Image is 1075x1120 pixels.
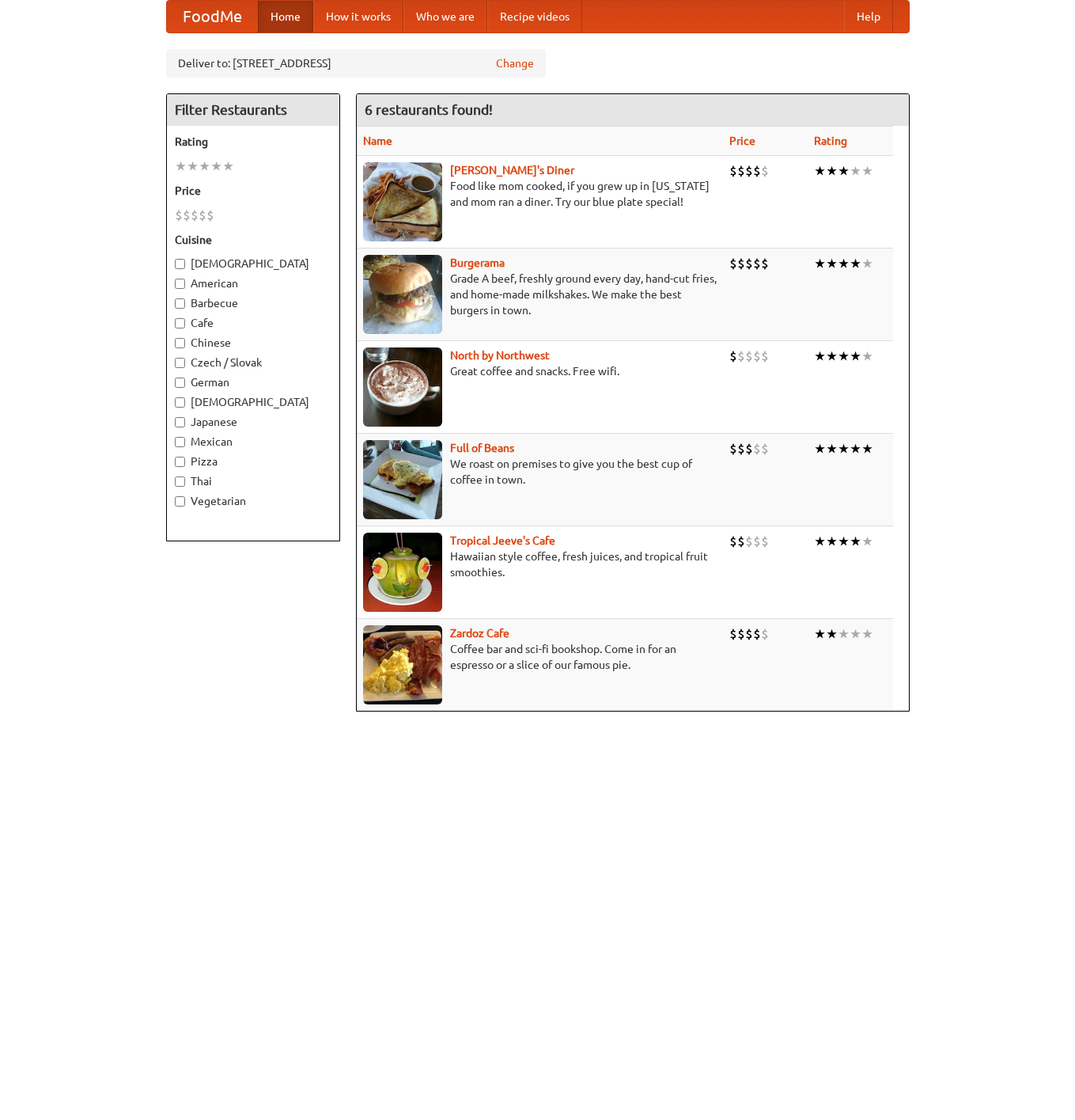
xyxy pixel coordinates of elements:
[167,1,258,32] a: FoodMe
[175,496,185,507] input: Vegetarian
[729,135,755,147] a: Price
[175,207,183,224] li: $
[365,102,493,117] ng-pluralize: 6 restaurants found!
[745,255,753,272] li: $
[814,162,826,180] li: ★
[363,178,717,210] p: Food like mom cooked, if you grew up in [US_STATE] and mom ran a diner. Try our blue plate special!
[729,255,737,272] li: $
[753,533,761,550] li: $
[363,135,392,147] a: Name
[175,338,185,348] input: Chinese
[729,533,737,550] li: $
[175,437,185,447] input: Mexican
[753,347,761,365] li: $
[363,347,442,427] img: north.jpg
[745,162,753,180] li: $
[175,473,331,489] label: Thai
[737,162,745,180] li: $
[175,183,331,199] h5: Price
[761,162,769,180] li: $
[761,440,769,457] li: $
[363,456,717,488] p: We roast on premises to give you the best cup of coffee in town.
[496,55,534,71] a: Change
[363,271,717,318] p: Grade A beef, freshly ground every day, hand-cut fries, and home-made milkshakes. We make the bes...
[761,533,769,550] li: $
[850,255,861,272] li: ★
[222,158,234,175] li: ★
[175,378,185,388] input: German
[175,358,185,368] input: Czech / Slovak
[826,533,838,550] li: ★
[745,347,753,365] li: $
[206,207,214,224] li: $
[861,625,873,643] li: ★
[175,335,331,351] label: Chinese
[363,363,717,379] p: Great coffee and snacks. Free wifi.
[814,135,847,147] a: Rating
[753,255,761,272] li: $
[826,162,838,180] li: ★
[745,533,753,550] li: $
[313,1,403,32] a: How it works
[175,259,185,269] input: [DEMOGRAPHIC_DATA]
[450,164,574,177] a: [PERSON_NAME]'s Diner
[850,440,861,457] li: ★
[175,414,331,430] label: Japanese
[175,318,185,328] input: Cafe
[745,440,753,457] li: $
[737,347,745,365] li: $
[363,440,442,519] img: beans.jpg
[187,158,199,175] li: ★
[850,625,861,643] li: ★
[175,454,331,469] label: Pizza
[838,162,850,180] li: ★
[363,533,442,612] img: jeeves.jpg
[729,440,737,457] li: $
[729,347,737,365] li: $
[737,533,745,550] li: $
[838,533,850,550] li: ★
[753,625,761,643] li: $
[814,533,826,550] li: ★
[838,347,850,365] li: ★
[487,1,582,32] a: Recipe videos
[838,625,850,643] li: ★
[753,162,761,180] li: $
[363,625,442,704] img: zardoz.jpg
[826,255,838,272] li: ★
[450,534,555,547] a: Tropical Jeeve's Cafe
[363,549,717,580] p: Hawaiian style coffee, fresh juices, and tropical fruit smoothies.
[450,256,505,269] a: Burgerama
[191,207,199,224] li: $
[450,627,509,640] b: Zardoz Cafe
[175,374,331,390] label: German
[761,255,769,272] li: $
[861,255,873,272] li: ★
[403,1,487,32] a: Who we are
[175,417,185,427] input: Japanese
[861,162,873,180] li: ★
[363,641,717,673] p: Coffee bar and sci-fi bookshop. Come in for an espresso or a slice of our famous pie.
[844,1,893,32] a: Help
[363,255,442,334] img: burgerama.jpg
[175,158,187,175] li: ★
[761,625,769,643] li: $
[838,255,850,272] li: ★
[175,355,331,370] label: Czech / Slovak
[175,434,331,450] label: Mexican
[729,625,737,643] li: $
[450,442,514,454] b: Full of Beans
[861,347,873,365] li: ★
[826,625,838,643] li: ★
[745,625,753,643] li: $
[175,232,331,248] h5: Cuisine
[183,207,191,224] li: $
[175,476,185,487] input: Thai
[814,255,826,272] li: ★
[450,349,550,362] a: North by Northwest
[861,440,873,457] li: ★
[175,256,331,271] label: [DEMOGRAPHIC_DATA]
